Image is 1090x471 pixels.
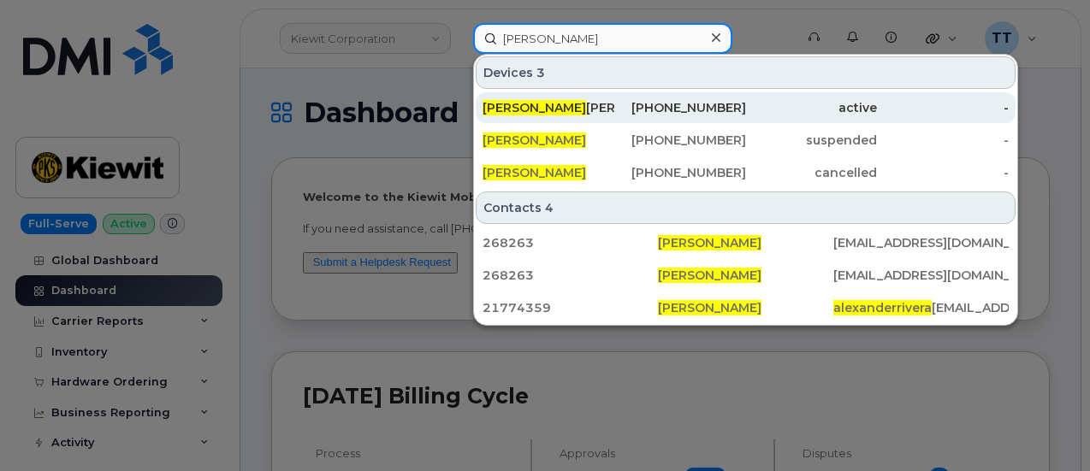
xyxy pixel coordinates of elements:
span: [PERSON_NAME] [483,165,586,180]
span: alexanderrivera [833,300,932,315]
div: 268263 [483,267,658,284]
div: suspended [746,132,878,149]
span: [PERSON_NAME] [658,268,761,283]
div: [PERSON_NAME] [483,99,614,116]
a: [PERSON_NAME][PHONE_NUMBER]cancelled- [476,157,1016,188]
div: [EMAIL_ADDRESS][DOMAIN_NAME] [833,234,1009,251]
div: - [877,99,1009,116]
div: [EMAIL_ADDRESS][DOMAIN_NAME] [833,299,1009,316]
div: [EMAIL_ADDRESS][DOMAIN_NAME] [833,267,1009,284]
span: [PERSON_NAME] [483,132,586,148]
span: 3 [536,64,545,81]
div: [PHONE_NUMBER] [614,164,746,181]
a: 268263[PERSON_NAME][EMAIL_ADDRESS][DOMAIN_NAME] [476,227,1016,258]
iframe: Messenger Launcher [1016,397,1077,458]
a: [PERSON_NAME][PHONE_NUMBER]suspended- [476,125,1016,156]
div: active [746,99,878,116]
div: 268263 [483,234,658,251]
div: [PHONE_NUMBER] [614,99,746,116]
a: 21774359[PERSON_NAME]alexanderrivera[EMAIL_ADDRESS][DOMAIN_NAME] [476,292,1016,323]
span: [PERSON_NAME] [483,100,586,115]
div: 21774359 [483,299,658,316]
span: [PERSON_NAME] [658,300,761,315]
div: - [877,164,1009,181]
a: [PERSON_NAME][PERSON_NAME][PHONE_NUMBER]active- [476,92,1016,123]
div: - [877,132,1009,149]
span: [PERSON_NAME] [658,235,761,250]
div: cancelled [746,164,878,181]
a: 268263[PERSON_NAME][EMAIL_ADDRESS][DOMAIN_NAME] [476,260,1016,291]
div: [PHONE_NUMBER] [614,132,746,149]
div: Contacts [476,191,1016,224]
div: Devices [476,56,1016,89]
span: 4 [545,199,554,216]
